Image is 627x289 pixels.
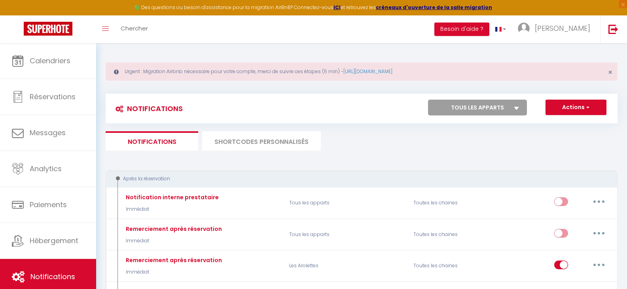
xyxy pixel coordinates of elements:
[284,191,408,214] p: Tous les apparts
[30,128,66,138] span: Messages
[434,23,489,36] button: Besoin d'aide ?
[608,67,612,77] span: ×
[6,3,30,27] button: Ouvrir le widget de chat LiveChat
[608,69,612,76] button: Close
[546,100,606,115] button: Actions
[115,15,154,43] a: Chercher
[284,255,408,278] p: Les Arolettes
[593,253,621,283] iframe: Chat
[124,206,219,213] p: Immédiat
[124,193,219,202] div: Notification interne prestataire
[512,15,600,43] a: ... [PERSON_NAME]
[284,223,408,246] p: Tous les apparts
[24,22,72,36] img: Super Booking
[408,191,491,214] div: Toutes les chaines
[124,268,222,276] p: Immédiat
[113,175,600,183] div: Après la réservation
[121,24,148,32] span: Chercher
[106,62,618,81] div: Urgent : Migration Airbnb nécessaire pour votre compte, merci de suivre ces étapes (5 min) -
[343,68,392,75] a: [URL][DOMAIN_NAME]
[124,225,222,233] div: Remerciement après réservation
[30,56,70,66] span: Calendriers
[30,164,62,174] span: Analytics
[333,4,341,11] a: ICI
[30,236,78,246] span: Hébergement
[408,255,491,278] div: Toutes les chaines
[202,131,321,151] li: SHORTCODES PERSONNALISÉS
[30,200,67,210] span: Paiements
[376,4,492,11] a: créneaux d'ouverture de la salle migration
[106,131,198,151] li: Notifications
[112,100,183,117] h3: Notifications
[30,92,76,102] span: Réservations
[408,223,491,246] div: Toutes les chaines
[608,24,618,34] img: logout
[30,272,75,281] span: Notifications
[124,237,222,245] p: Immédiat
[518,23,530,34] img: ...
[535,23,590,33] span: [PERSON_NAME]
[124,256,222,264] div: Remerciement après réservation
